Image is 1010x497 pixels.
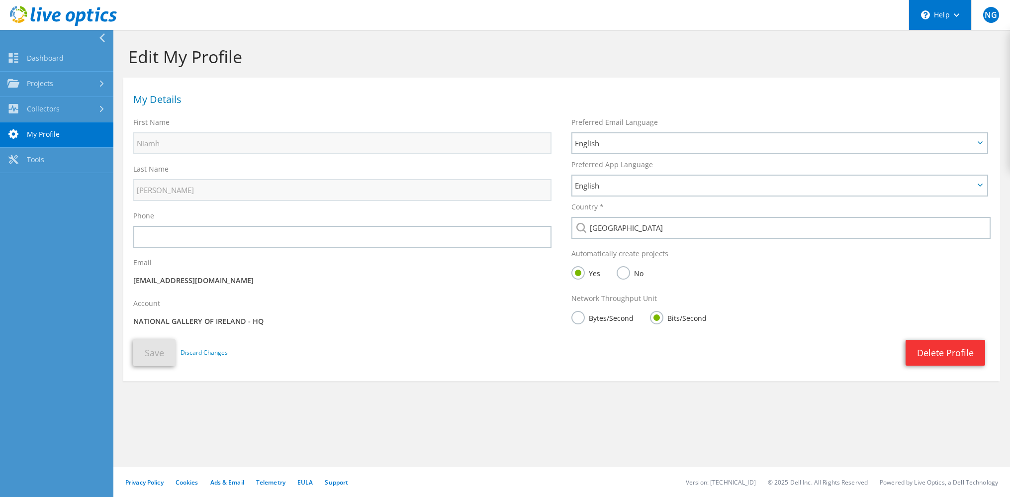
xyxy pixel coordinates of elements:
[133,275,551,286] p: [EMAIL_ADDRESS][DOMAIN_NAME]
[575,180,974,192] span: English
[571,160,653,170] label: Preferred App Language
[133,117,170,127] label: First Name
[210,478,244,487] a: Ads & Email
[176,478,198,487] a: Cookies
[128,46,990,67] h1: Edit My Profile
[133,258,152,268] label: Email
[571,294,657,303] label: Network Throughput Unit
[181,347,228,358] a: Discard Changes
[133,298,160,308] label: Account
[906,340,985,366] a: Delete Profile
[880,478,998,487] li: Powered by Live Optics, a Dell Technology
[983,7,999,23] span: NG
[571,311,634,323] label: Bytes/Second
[125,478,164,487] a: Privacy Policy
[133,164,169,174] label: Last Name
[256,478,285,487] a: Telemetry
[650,311,707,323] label: Bits/Second
[571,249,668,259] label: Automatically create projects
[921,10,930,19] svg: \n
[617,266,643,279] label: No
[571,117,658,127] label: Preferred Email Language
[686,478,756,487] li: Version: [TECHNICAL_ID]
[571,202,604,212] label: Country *
[133,316,551,327] p: NATIONAL GALLERY OF IRELAND - HQ
[297,478,313,487] a: EULA
[768,478,868,487] li: © 2025 Dell Inc. All Rights Reserved
[133,95,985,104] h1: My Details
[575,137,974,149] span: English
[325,478,348,487] a: Support
[571,266,600,279] label: Yes
[133,339,176,366] button: Save
[133,211,154,221] label: Phone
